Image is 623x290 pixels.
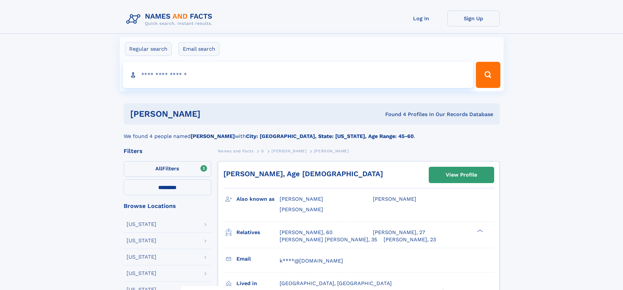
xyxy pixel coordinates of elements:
[373,229,425,236] a: [PERSON_NAME], 27
[429,167,494,183] a: View Profile
[447,10,500,26] a: Sign Up
[246,133,414,139] b: City: [GEOGRAPHIC_DATA], State: [US_STATE], Age Range: 45-60
[191,133,235,139] b: [PERSON_NAME]
[446,167,477,182] div: View Profile
[261,147,264,155] a: G
[373,196,416,202] span: [PERSON_NAME]
[124,203,211,209] div: Browse Locations
[280,196,323,202] span: [PERSON_NAME]
[236,253,280,264] h3: Email
[124,148,211,154] div: Filters
[280,280,392,286] span: [GEOGRAPHIC_DATA], [GEOGRAPHIC_DATA]
[236,278,280,289] h3: Lived in
[127,238,156,243] div: [US_STATE]
[130,110,293,118] h1: [PERSON_NAME]
[261,149,264,153] span: G
[127,271,156,276] div: [US_STATE]
[236,194,280,205] h3: Also known as
[223,170,383,178] a: [PERSON_NAME], Age [DEMOGRAPHIC_DATA]
[271,147,306,155] a: [PERSON_NAME]
[124,161,211,177] label: Filters
[124,10,218,28] img: Logo Names and Facts
[476,62,500,88] button: Search Button
[155,165,162,172] span: All
[127,254,156,260] div: [US_STATE]
[123,62,473,88] input: search input
[179,42,219,56] label: Email search
[280,236,377,243] a: [PERSON_NAME] [PERSON_NAME], 35
[218,147,254,155] a: Names and Facts
[236,227,280,238] h3: Relatives
[476,229,483,233] div: ❯
[280,206,323,213] span: [PERSON_NAME]
[314,149,349,153] span: [PERSON_NAME]
[384,236,436,243] a: [PERSON_NAME], 23
[125,42,172,56] label: Regular search
[127,222,156,227] div: [US_STATE]
[124,125,500,140] div: We found 4 people named with .
[293,111,493,118] div: Found 4 Profiles In Our Records Database
[395,10,447,26] a: Log In
[280,229,333,236] a: [PERSON_NAME], 60
[271,149,306,153] span: [PERSON_NAME]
